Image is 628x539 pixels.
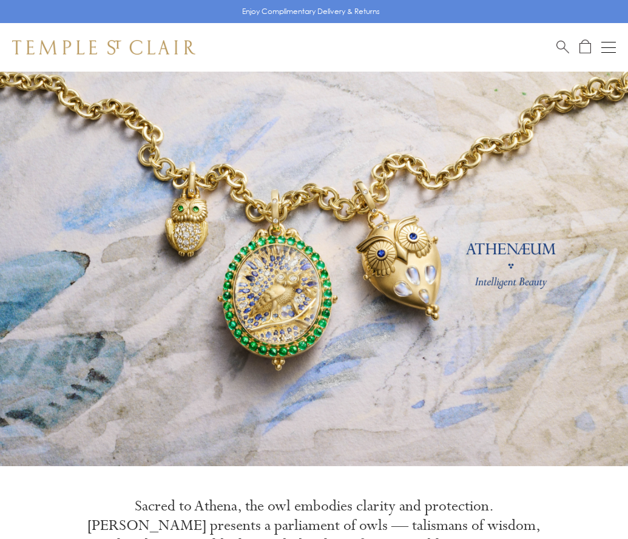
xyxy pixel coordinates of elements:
a: Search [556,39,569,55]
button: Open navigation [601,40,616,55]
p: Enjoy Complimentary Delivery & Returns [242,5,380,18]
img: Temple St. Clair [12,40,195,55]
a: Open Shopping Bag [579,39,591,55]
